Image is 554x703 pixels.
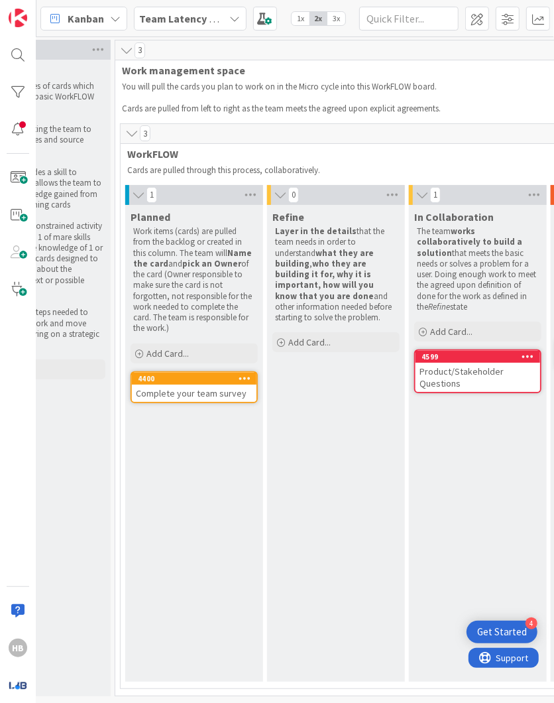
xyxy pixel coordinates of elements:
span: 2x [309,12,327,25]
span: In Collaboration [414,210,494,224]
strong: what they are building [275,247,376,269]
span: Kanban [68,11,104,27]
span: Add Card... [146,348,189,359]
div: 4 [526,617,537,629]
strong: pick an Owner [182,258,241,269]
strong: who they are building it for, why it is important, how will you know that you are done [275,258,376,302]
span: 3x [327,12,345,25]
span: Refine [272,210,304,224]
div: 4400 [132,373,256,385]
b: Team Latency Warning [140,12,249,25]
span: Add Card... [288,336,331,348]
span: 3 [135,42,145,58]
span: 1 [146,187,157,203]
span: 0 [288,187,299,203]
input: Quick Filter... [359,7,459,31]
div: 4599 [421,352,540,361]
div: 4400 [138,374,256,383]
img: Visit kanbanzone.com [9,9,27,27]
div: 4400Complete your team survey [132,373,256,402]
div: Product/Stakeholder Questions [415,363,540,392]
div: Open Get Started checklist, remaining modules: 4 [467,621,537,643]
strong: Name the card [133,247,254,269]
span: 1x [292,12,309,25]
span: 3 [140,125,150,141]
span: Support [28,2,60,18]
strong: Layer in the details [275,225,357,237]
em: Refine [428,301,450,312]
div: 4599Product/Stakeholder Questions [415,351,540,392]
div: 4599 [415,351,540,363]
p: The team that meets the basic needs or solves a problem for a user. Doing enough work to meet the... [417,226,539,312]
a: 4400Complete your team survey [131,371,258,403]
div: Complete your team survey [132,385,256,402]
img: avatar [9,676,27,694]
span: 1 [430,187,441,203]
span: Planned [131,210,170,224]
div: Get Started [477,625,527,639]
strong: works collaboratively to build a solution [417,225,524,259]
span: Add Card... [430,326,472,338]
div: HB [9,639,27,657]
a: 4599Product/Stakeholder Questions [414,350,541,393]
p: Work items (cards) are pulled from the backlog or created in this column. The team will and of th... [133,226,255,334]
p: that the team needs in order to understand , and other information needed before starting to solv... [275,226,397,323]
